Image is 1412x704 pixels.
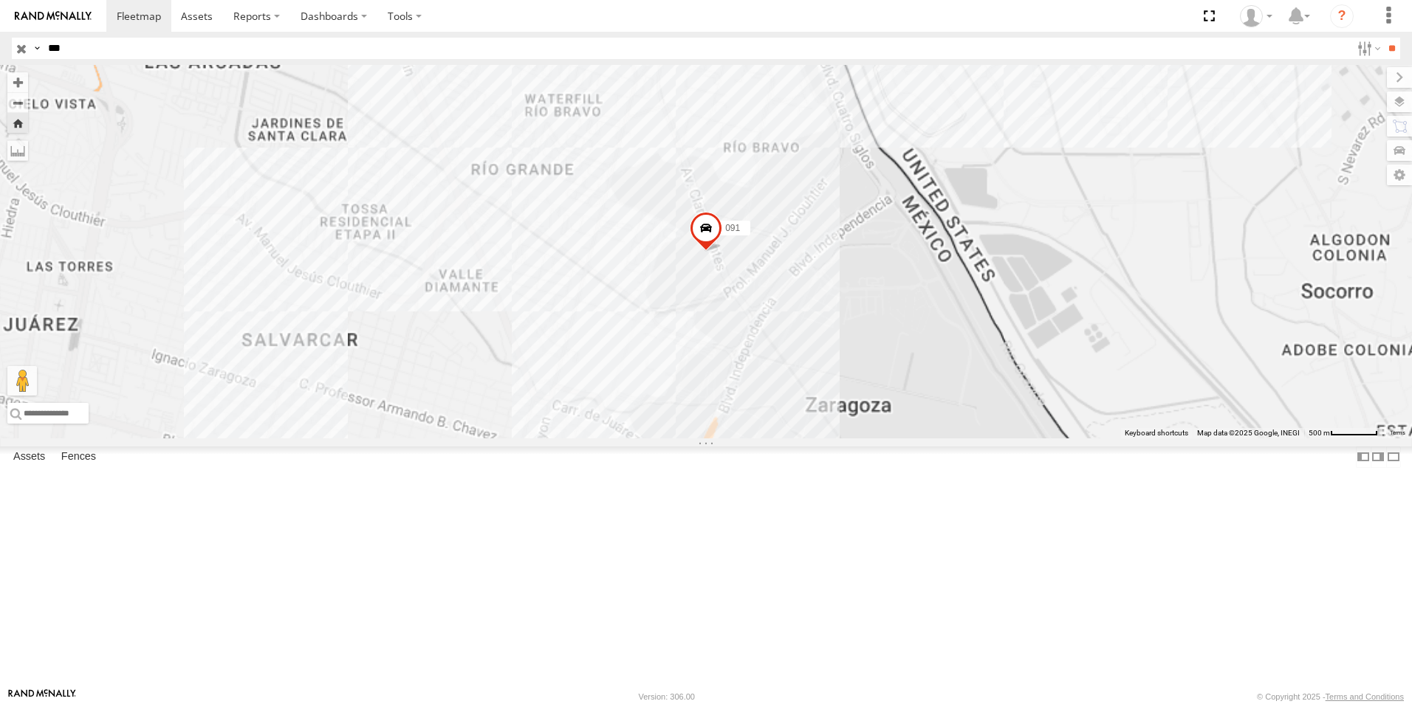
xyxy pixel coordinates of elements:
label: Measure [7,140,28,161]
a: Visit our Website [8,689,76,704]
span: 091 [725,224,740,234]
button: Drag Pegman onto the map to open Street View [7,366,37,396]
a: Terms and Conditions [1326,692,1404,701]
img: rand-logo.svg [15,11,92,21]
button: Keyboard shortcuts [1125,428,1188,438]
span: Map data ©2025 Google, INEGI [1197,429,1300,437]
button: Zoom out [7,92,28,113]
label: Hide Summary Table [1386,446,1401,468]
label: Dock Summary Table to the Left [1356,446,1371,468]
label: Fences [54,446,103,467]
label: Assets [6,446,52,467]
span: 500 m [1309,429,1330,437]
label: Search Query [31,38,43,59]
a: Terms [1390,430,1405,436]
button: Zoom Home [7,113,28,133]
div: Version: 306.00 [639,692,695,701]
label: Search Filter Options [1351,38,1383,59]
div: © Copyright 2025 - [1257,692,1404,701]
button: Zoom in [7,72,28,92]
div: foxconn f [1235,5,1278,27]
button: Map Scale: 500 m per 61 pixels [1304,428,1382,438]
label: Dock Summary Table to the Right [1371,446,1385,468]
label: Map Settings [1387,165,1412,185]
i: ? [1330,4,1354,28]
